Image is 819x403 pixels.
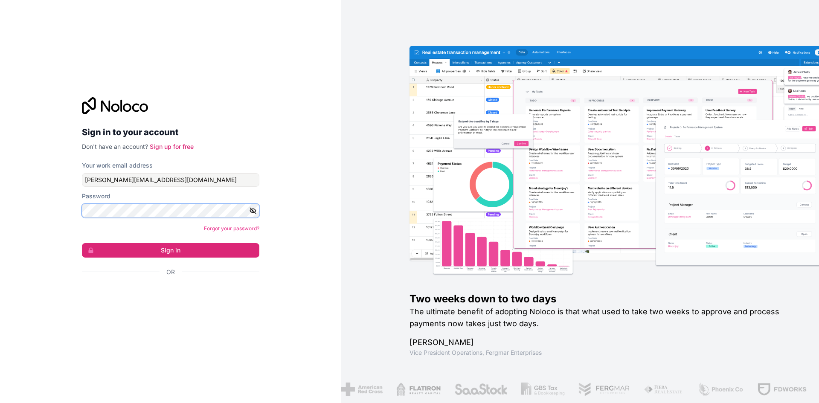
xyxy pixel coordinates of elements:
label: Your work email address [82,161,153,170]
img: /assets/flatiron-C8eUkumj.png [396,383,441,396]
img: /assets/phoenix-BREaitsQ.png [697,383,743,396]
img: /assets/american-red-cross-BAupjrZR.png [341,383,383,396]
iframe: Przycisk Zaloguj się przez Google [78,286,257,304]
h1: [PERSON_NAME] [409,336,792,348]
img: /assets/fergmar-CudnrXN5.png [578,383,630,396]
h1: Vice President Operations , Fergmar Enterprises [409,348,792,357]
span: Don't have an account? [82,143,148,150]
a: Sign up for free [150,143,194,150]
span: Or [166,268,175,276]
button: Sign in [82,243,259,258]
img: /assets/gbstax-C-GtDUiK.png [521,383,565,396]
input: Password [82,204,259,217]
img: /assets/saastock-C6Zbiodz.png [454,383,508,396]
img: /assets/fdworks-Bi04fVtw.png [757,383,807,396]
h2: The ultimate benefit of adopting Noloco is that what used to take two weeks to approve and proces... [409,306,792,330]
a: Forgot your password? [204,225,259,232]
h2: Sign in to your account [82,125,259,140]
h1: Two weeks down to two days [409,292,792,306]
input: Email address [82,173,259,187]
img: /assets/fiera-fwj2N5v4.png [644,383,684,396]
label: Password [82,192,110,200]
